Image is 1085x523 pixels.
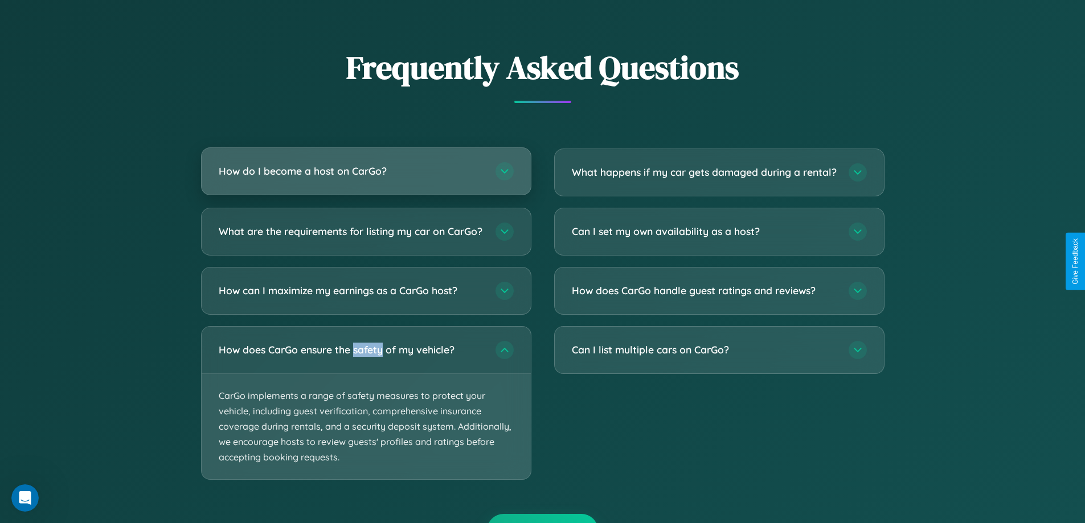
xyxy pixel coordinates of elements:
h3: How does CarGo handle guest ratings and reviews? [572,283,837,298]
h3: What happens if my car gets damaged during a rental? [572,165,837,179]
iframe: Intercom live chat [11,484,39,512]
h3: What are the requirements for listing my car on CarGo? [219,224,484,238]
h3: How can I maximize my earnings as a CarGo host? [219,283,484,298]
h3: How does CarGo ensure the safety of my vehicle? [219,343,484,357]
h3: Can I set my own availability as a host? [572,224,837,238]
h3: How do I become a host on CarGo? [219,164,484,178]
p: CarGo implements a range of safety measures to protect your vehicle, including guest verification... [202,374,531,480]
div: Give Feedback [1071,238,1079,285]
h2: Frequently Asked Questions [201,46,885,89]
h3: Can I list multiple cars on CarGo? [572,343,837,357]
